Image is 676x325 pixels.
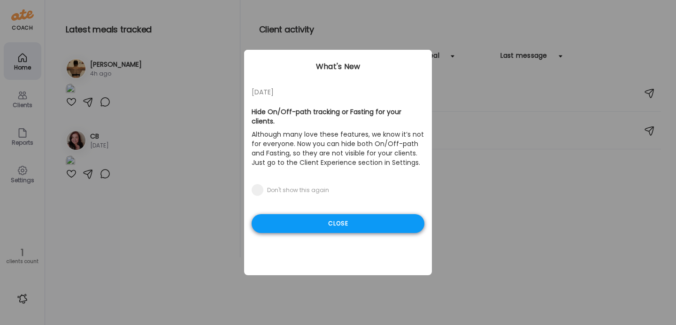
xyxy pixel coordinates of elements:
[252,128,424,169] p: Although many love these features, we know it’s not for everyone. Now you can hide both On/Off-pa...
[252,214,424,233] div: Close
[252,86,424,98] div: [DATE]
[267,186,329,194] div: Don't show this again
[244,61,432,72] div: What's New
[252,107,401,126] b: Hide On/Off-path tracking or Fasting for your clients.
